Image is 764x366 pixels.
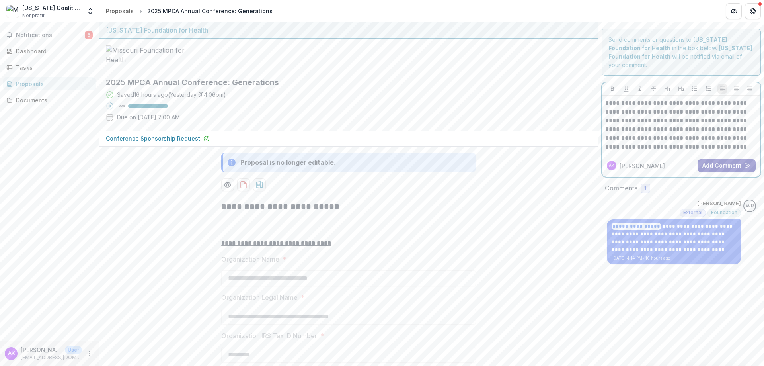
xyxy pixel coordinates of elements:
[85,31,93,39] span: 6
[106,7,134,15] div: Proposals
[609,164,614,168] div: Amanda Keilholz
[683,210,702,215] span: External
[605,184,637,192] h2: Comments
[117,90,226,99] div: Saved 16 hours ago ( Yesterday @ 4:06pm )
[221,254,279,264] p: Organization Name
[106,25,592,35] div: [US_STATE] Foundation for Health
[6,5,19,18] img: Missouri Coalition For Primary Health Care
[103,5,276,17] nav: breadcrumb
[147,7,273,15] div: 2025 MPCA Annual Conference: Generations
[22,12,45,19] span: Nonprofit
[717,84,727,94] button: Align Left
[103,5,137,17] a: Proposals
[221,331,317,341] p: Organization IRS Tax ID Number
[22,4,82,12] div: [US_STATE] Coalition For Primary Health Care
[711,210,737,215] span: Foundation
[21,346,62,354] p: [PERSON_NAME]
[622,84,631,94] button: Underline
[620,162,665,170] p: [PERSON_NAME]
[16,96,90,104] div: Documents
[240,158,336,167] div: Proposal is no longer editable.
[237,178,250,191] button: download-proposal
[745,3,761,19] button: Get Help
[602,29,761,76] div: Send comments or questions to in the box below. will be notified via email of your comment.
[221,293,298,302] p: Organization Legal Name
[731,84,741,94] button: Align Center
[16,32,85,39] span: Notifications
[106,134,200,143] p: Conference Sponsorship Request
[3,61,96,74] a: Tasks
[726,3,742,19] button: Partners
[253,178,266,191] button: download-proposal
[663,84,672,94] button: Heading 1
[117,113,180,121] p: Due on [DATE] 7:00 AM
[697,200,741,207] p: [PERSON_NAME]
[698,159,756,172] button: Add Comment
[16,80,90,88] div: Proposals
[608,84,617,94] button: Bold
[106,45,185,65] img: Missouri Foundation for Health
[21,354,82,361] p: [EMAIL_ADDRESS][DOMAIN_NAME]
[635,84,645,94] button: Italicize
[644,185,647,192] span: 1
[8,351,15,356] div: Amanda Keilholz
[3,77,96,90] a: Proposals
[16,63,90,72] div: Tasks
[690,84,700,94] button: Bullet List
[745,84,754,94] button: Align Right
[85,349,94,358] button: More
[704,84,713,94] button: Ordered List
[676,84,686,94] button: Heading 2
[85,3,96,19] button: Open entity switcher
[3,45,96,58] a: Dashboard
[612,255,736,261] p: [DATE] 4:14 PM • 16 hours ago
[16,47,90,55] div: Dashboard
[3,94,96,107] a: Documents
[3,29,96,41] button: Notifications6
[65,346,82,354] p: User
[746,204,754,209] div: Wendy Rohrbach
[221,178,234,191] button: Preview 167f3ec3-d5d1-4f4f-a49e-42acdae3da3d-0.pdf
[649,84,659,94] button: Strike
[117,103,125,109] p: 100 %
[106,78,579,87] h2: 2025 MPCA Annual Conference: Generations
